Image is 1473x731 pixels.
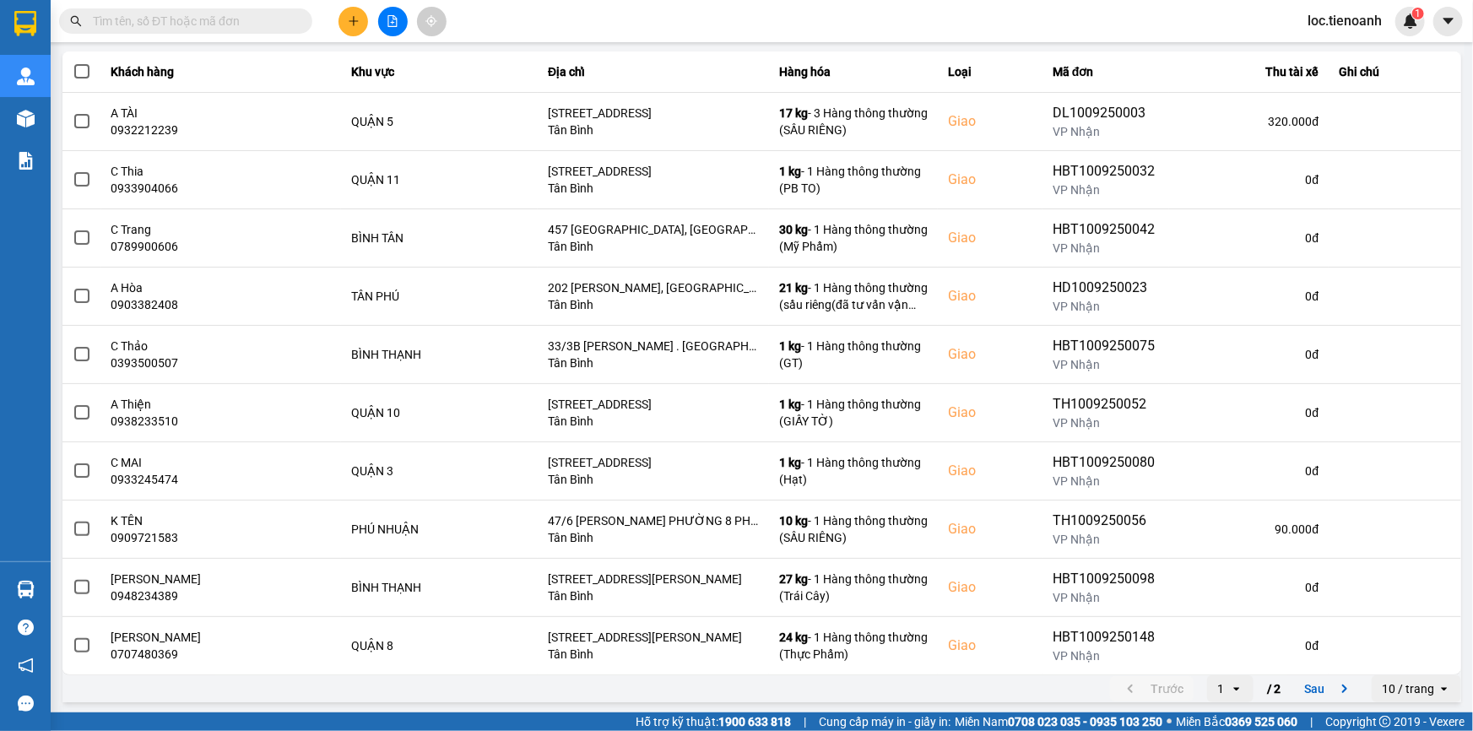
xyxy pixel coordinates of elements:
div: 0 đ [1179,171,1319,188]
div: 10 / trang [1382,680,1434,697]
div: 0 đ [1179,637,1319,654]
strong: 0369 525 060 [1225,715,1297,728]
span: question-circle [18,620,34,636]
div: 0789900606 [111,238,332,255]
span: 1 kg [779,456,801,469]
div: 0 đ [1179,288,1319,305]
div: TÂN PHÚ [351,288,528,305]
div: HBT1009250032 [1053,161,1159,181]
div: HBT1009250148 [1053,627,1159,647]
button: next page. current page 1 / 2 [1294,676,1365,701]
div: VP Nhận [1053,473,1159,490]
th: Hàng hóa [769,51,938,93]
div: VP Nhận [1053,647,1159,664]
span: ⚪️ [1167,718,1172,725]
div: VP Nhận [1053,414,1159,431]
div: Tân Bình [548,180,759,197]
div: Tân Bình [548,529,759,546]
div: 0 đ [1179,404,1319,421]
div: VP Nhận [1053,123,1159,140]
div: A TÀI [111,105,332,122]
div: 0938233510 [111,413,332,430]
span: 1 kg [779,339,801,353]
div: VP Nhận [1053,356,1159,373]
div: QUẬN 8 [351,637,528,654]
div: - 1 Hàng thông thường (GIẤY TỜ) [779,396,928,430]
div: Tân Bình [548,646,759,663]
div: C Thảo [111,338,332,355]
div: 0933904066 [111,180,332,197]
div: C Thia [111,163,332,180]
div: Giao [948,111,1032,132]
span: 17 kg [779,106,808,120]
div: [STREET_ADDRESS] [548,163,759,180]
div: [STREET_ADDRESS][PERSON_NAME] [548,571,759,588]
div: - 1 Hàng thông thường (Mỹ Phẩm) [779,221,928,255]
span: 21 kg [779,281,808,295]
div: [STREET_ADDRESS] [548,396,759,413]
div: HD1009250023 [1053,278,1159,298]
span: / 2 [1267,679,1281,699]
div: Tân Bình [548,588,759,604]
div: - 1 Hàng thông thường (Hạt) [779,454,928,488]
div: - 1 Hàng thông thường (sầu riêng(đã tư vấn vận chuyển)) [779,279,928,313]
div: QUẬN 5 [351,113,528,130]
div: VP Nhận [1053,589,1159,606]
th: Loại [938,51,1042,93]
div: 47/6 [PERSON_NAME] PHƯỜNG 8 PHÚ NHUẬN [548,512,759,529]
div: - 3 Hàng thông thường (SẦU RIÊNG) [779,105,928,138]
div: - 1 Hàng thông thường (GT) [779,338,928,371]
div: C Trang [111,221,332,238]
button: caret-down [1433,7,1463,36]
div: BÌNH THẠNH [351,346,528,363]
svg: open [1438,682,1451,696]
th: Địa chỉ [538,51,769,93]
button: previous page. current page 1 / 2 [1110,676,1194,701]
div: BÌNH THẠNH [351,579,528,596]
button: file-add [378,7,408,36]
span: plus [348,15,360,27]
div: VP Nhận [1053,240,1159,257]
span: 10 kg [779,514,808,528]
div: Tân Bình [548,122,759,138]
span: file-add [387,15,398,27]
img: icon-new-feature [1403,14,1418,29]
div: 0948234389 [111,588,332,604]
div: Tân Bình [548,413,759,430]
span: copyright [1379,716,1391,728]
div: A Hòa [111,279,332,296]
sup: 1 [1412,8,1424,19]
div: Giao [948,577,1032,598]
div: 1 [1217,680,1224,697]
div: HBT1009250098 [1053,569,1159,589]
div: VP Nhận [1053,531,1159,548]
div: DL1009250003 [1053,103,1159,123]
div: - 1 Hàng thông thường (Trái Cây) [779,571,928,604]
div: 0 đ [1179,463,1319,479]
th: Ghi chú [1329,51,1461,93]
th: Khu vực [341,51,538,93]
div: Giao [948,461,1032,481]
div: Giao [948,519,1032,539]
span: 1 [1415,8,1421,19]
span: notification [18,658,34,674]
div: Giao [948,228,1032,248]
div: Tân Bình [548,238,759,255]
div: [STREET_ADDRESS] [548,454,759,471]
div: HBT1009250075 [1053,336,1159,356]
div: 0 đ [1179,346,1319,363]
div: 320.000 đ [1179,113,1319,130]
div: 0707480369 [111,646,332,663]
div: A Thiện [111,396,332,413]
span: 1 kg [779,398,801,411]
span: Hỗ trợ kỹ thuật: [636,712,791,731]
div: Giao [948,403,1032,423]
span: search [70,15,82,27]
span: caret-down [1441,14,1456,29]
div: Tân Bình [548,471,759,488]
img: solution-icon [17,152,35,170]
span: Miền Bắc [1176,712,1297,731]
div: K TÊN [111,512,332,529]
th: Mã đơn [1042,51,1169,93]
div: TH1009250052 [1053,394,1159,414]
